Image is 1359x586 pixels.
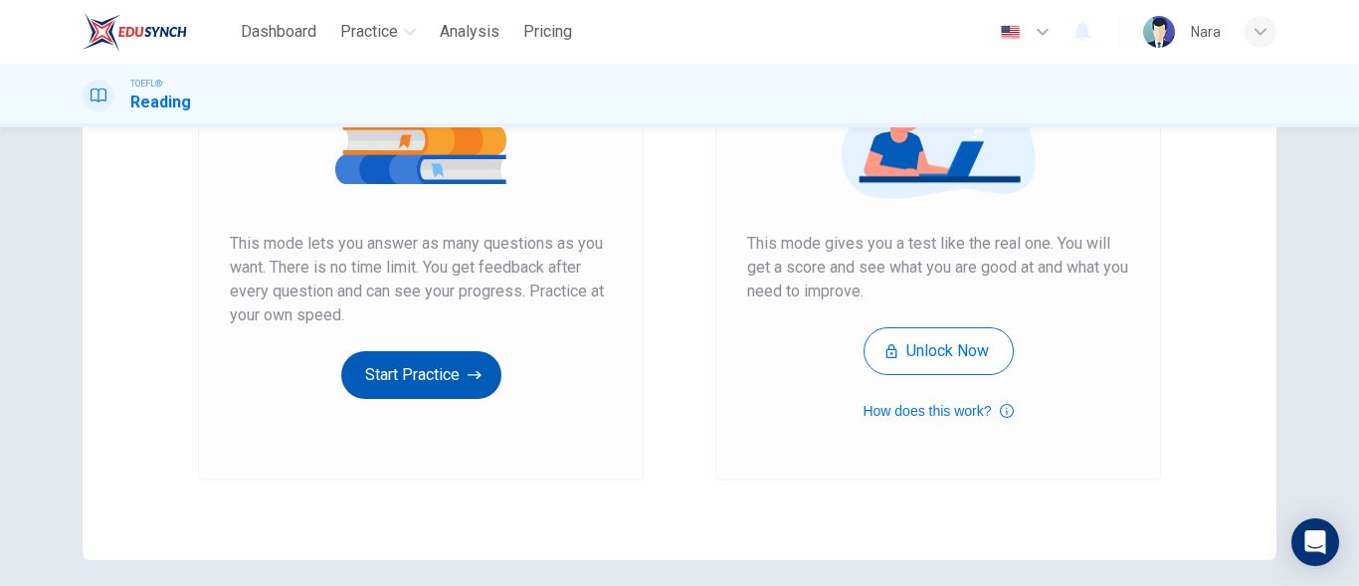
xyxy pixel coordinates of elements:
h1: Reading [130,91,191,114]
span: Practice [340,20,398,44]
button: How does this work? [863,399,1013,423]
span: This mode lets you answer as many questions as you want. There is no time limit. You get feedback... [230,232,612,327]
span: This mode gives you a test like the real one. You will get a score and see what you are good at a... [747,232,1129,303]
button: Unlock Now [864,327,1014,375]
div: Open Intercom Messenger [1291,518,1339,566]
button: Start Practice [341,351,501,399]
button: Dashboard [233,14,324,50]
img: en [998,25,1023,40]
img: Profile picture [1143,16,1175,48]
span: Analysis [440,20,499,44]
button: Analysis [432,14,507,50]
img: EduSynch logo [83,12,187,52]
a: EduSynch logo [83,12,233,52]
button: Practice [332,14,424,50]
button: Pricing [515,14,580,50]
span: Dashboard [241,20,316,44]
div: ์Nara [1191,20,1221,44]
span: Pricing [523,20,572,44]
span: TOEFL® [130,77,162,91]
